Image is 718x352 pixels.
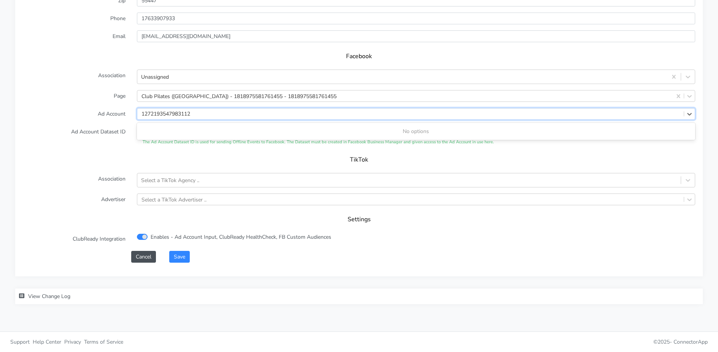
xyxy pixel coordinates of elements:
[17,193,131,205] label: Advertiser
[17,108,131,120] label: Ad Account
[17,70,131,84] label: Association
[17,13,131,24] label: Phone
[10,338,30,346] span: Support
[141,176,199,184] div: Select a TikTok Agency ..
[17,233,131,245] label: ClubReady Integration
[84,338,123,346] span: Terms of Service
[365,338,708,346] p: © 2025 -
[17,126,131,146] label: Ad Account Dataset ID
[30,156,688,163] h5: TikTok
[30,53,688,60] h5: Facebook
[141,92,337,100] div: Club Pilates ([GEOGRAPHIC_DATA]) - 1818975581761455 - 1818975581761455
[141,73,169,81] div: Unassigned
[17,30,131,42] label: Email
[64,338,81,346] span: Privacy
[131,251,156,263] button: Cancel
[674,338,708,346] span: ConnectorApp
[17,173,131,187] label: Association
[169,251,190,263] button: Save
[137,124,695,138] div: No options
[28,293,70,300] span: View Change Log
[151,233,331,241] label: Enables - Ad Account Input, ClubReady HealthCheck, FB Custom Audiences
[33,338,61,346] span: Help Center
[137,13,695,24] input: Enter phone ...
[141,195,207,203] div: Select a TikTok Advertiser ..
[137,30,695,42] input: Enter Email ...
[17,90,131,102] label: Page
[137,139,695,146] div: The Ad Account Dataset ID is used for sending Offline Events to Facebook. The Dataset must be cre...
[30,216,688,223] h5: Settings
